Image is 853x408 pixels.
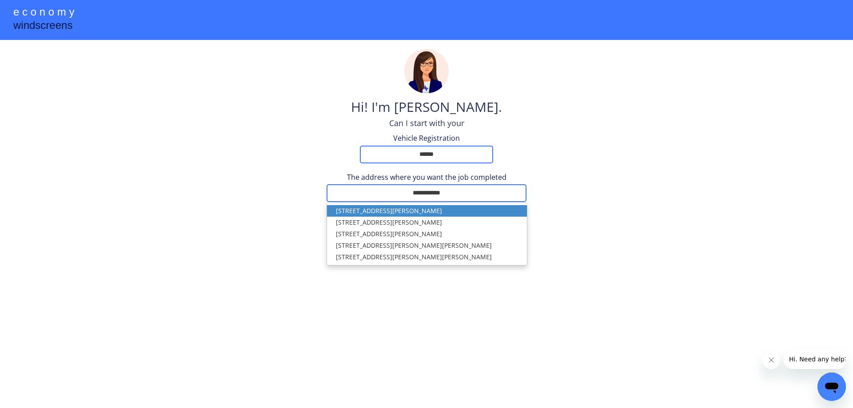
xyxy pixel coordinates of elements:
[327,172,526,182] div: The address where you want the job completed
[13,18,72,35] div: windscreens
[404,49,449,93] img: madeline.png
[762,351,780,369] iframe: Close message
[327,251,527,263] p: [STREET_ADDRESS][PERSON_NAME][PERSON_NAME]
[327,205,527,217] p: [STREET_ADDRESS][PERSON_NAME]
[817,372,846,401] iframe: Button to launch messaging window
[784,349,846,369] iframe: Message from company
[327,228,527,240] p: [STREET_ADDRESS][PERSON_NAME]
[389,118,464,129] div: Can I start with your
[5,6,64,13] span: Hi. Need any help?
[382,133,471,143] div: Vehicle Registration
[327,217,527,228] p: [STREET_ADDRESS][PERSON_NAME]
[13,4,74,21] div: e c o n o m y
[351,98,502,118] div: Hi! I'm [PERSON_NAME].
[327,240,527,251] p: [STREET_ADDRESS][PERSON_NAME][PERSON_NAME]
